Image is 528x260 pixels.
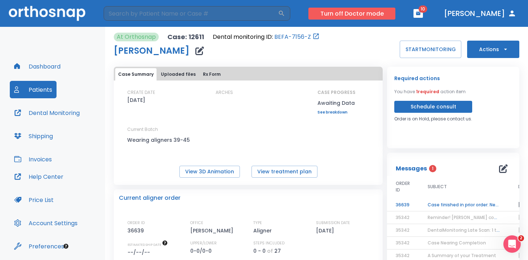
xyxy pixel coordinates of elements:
[396,227,409,233] span: 35342
[10,214,82,232] button: Account Settings
[167,33,204,41] p: Case: 12611
[274,247,281,255] p: 27
[253,247,266,255] p: 0 - 0
[213,33,320,41] div: Open patient in dental monitoring portal
[10,168,68,185] button: Help Center
[400,41,461,58] button: STARTMONITORING
[394,116,472,122] p: Order is on Hold, please contact us.
[190,226,236,235] p: [PERSON_NAME]
[104,6,278,21] input: Search by Patient Name or Case #
[251,166,317,178] button: View treatment plan
[396,252,409,259] span: 35342
[128,242,168,247] span: The date will be available after approving treatment plan
[394,74,440,83] p: Required actions
[128,220,145,226] p: ORDER ID
[115,68,381,81] div: tabs
[127,96,145,104] p: [DATE]
[428,183,447,190] span: SUBJECT
[416,88,439,95] span: 1 required
[428,240,486,246] span: Case Nearing Completion
[190,247,214,255] p: 0-0/0-0
[396,180,410,193] span: ORDER ID
[63,243,69,249] div: Tooltip anchor
[316,226,337,235] p: [DATE]
[10,191,58,209] button: Price List
[10,150,56,168] button: Invoices
[10,81,57,98] button: Patients
[10,58,65,75] button: Dashboard
[467,41,519,58] button: Actions
[253,226,274,235] p: Aligner
[394,101,472,113] button: Schedule consult
[190,240,217,247] p: UPPER/LOWER
[253,220,262,226] p: TYPE
[316,220,350,226] p: SUBMISSION DATE
[396,214,409,220] span: 35342
[419,5,427,13] span: 10
[308,8,395,20] button: Turn off Doctor mode
[127,89,155,96] p: CREATE DATE
[10,127,57,145] button: Shipping
[179,166,240,178] button: View 3D Animation
[396,240,409,246] span: 35342
[127,126,192,133] p: Current Batch
[216,89,233,96] p: ARCHES
[190,220,203,226] p: OFFICE
[200,68,224,81] button: Rx Form
[419,199,510,211] td: Case finished in prior order: New digital scans/impressions required
[10,104,84,121] button: Dental Monitoring
[518,235,524,241] span: 2
[158,68,199,81] button: Uploaded files
[213,33,273,41] p: Dental monitoring ID:
[119,194,180,202] p: Current aligner order
[10,238,68,255] button: Preferences
[128,226,146,235] p: 36639
[441,7,519,20] button: [PERSON_NAME]
[128,248,153,257] p: --/--/--
[429,165,436,172] span: 1
[253,240,284,247] p: STEPS INCLUDED
[317,89,356,96] p: CASE PROGRESS
[317,99,356,107] p: Awaiting Data
[9,6,86,21] img: Orthosnap
[394,88,466,95] p: You have action item
[503,235,521,253] iframe: Intercom live chat
[396,164,427,173] p: Messages
[428,252,496,259] span: A Summary of your Treatment
[267,247,273,255] p: of
[114,46,190,55] h1: [PERSON_NAME]
[127,136,192,144] p: Wearing aligners 39-45
[387,199,419,211] td: 36639
[317,110,356,115] a: See breakdown
[117,33,156,41] p: At Orthosnap
[115,68,157,81] button: Case Summary
[274,33,311,41] a: BEFA-7156-Z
